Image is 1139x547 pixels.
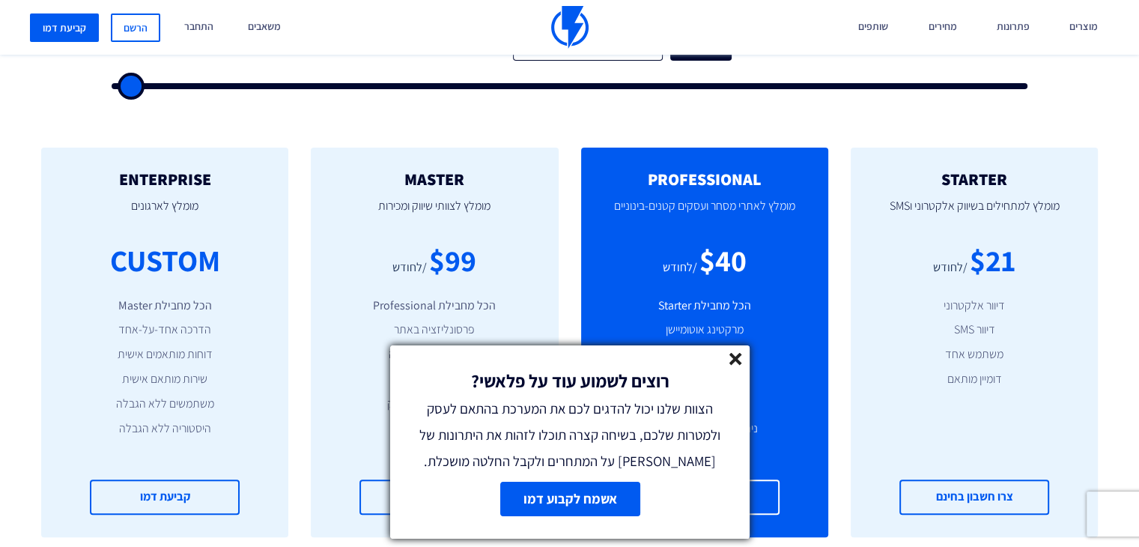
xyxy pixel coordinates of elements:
div: $21 [970,239,1015,282]
p: מומלץ לצוותי שיווק ומכירות [333,188,535,239]
li: משתמש אחד [873,346,1075,363]
a: צרו חשבון בחינם [359,480,509,515]
h2: STARTER [873,170,1075,188]
h2: ENTERPRISE [64,170,266,188]
li: פופאפים ללא הגבלה [333,346,535,363]
p: מומלץ לארגונים [64,188,266,239]
div: /לחודש [933,259,968,276]
li: שירות מותאם אישית [64,371,266,388]
li: משתמשים ללא הגבלה [64,396,266,413]
a: קביעת דמו [30,13,99,42]
li: דומיין מותאם [873,371,1075,388]
a: צרו חשבון בחינם [899,480,1049,515]
li: דוחות מותאמים אישית [64,346,266,363]
li: תמיכה מורחבת [333,445,535,462]
li: דיוור אלקטרוני [873,297,1075,315]
li: פרסונליזציה באתר [333,321,535,339]
div: CUSTOM [110,239,220,282]
li: הכל מחבילת Professional [333,297,535,315]
div: /לחודש [392,259,427,276]
li: הכל מחבילת Master [64,297,266,315]
p: מומלץ למתחילים בשיווק אלקטרוני וSMS [873,188,1075,239]
h2: PROFESSIONAL [604,170,806,188]
li: הכל מחבילת Starter [604,297,806,315]
div: $99 [429,239,476,282]
a: הרשם [111,13,160,42]
a: קביעת דמו [90,480,240,515]
li: עד 15 משתמשים [333,420,535,438]
p: מומלץ לאתרי מסחר ועסקים קטנים-בינוניים [604,188,806,239]
h2: MASTER [333,170,535,188]
li: מרקטינג אוטומיישן [604,321,806,339]
div: $40 [699,239,747,282]
li: הדרכה אחד-על-אחד [64,321,266,339]
li: דיוור SMS [873,321,1075,339]
div: /לחודש [663,259,697,276]
li: אינטגרציה עם פייסבוק [333,396,535,413]
li: אנליטיקה מתקדמת [333,371,535,388]
li: היסטוריה ללא הגבלה [64,420,266,438]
